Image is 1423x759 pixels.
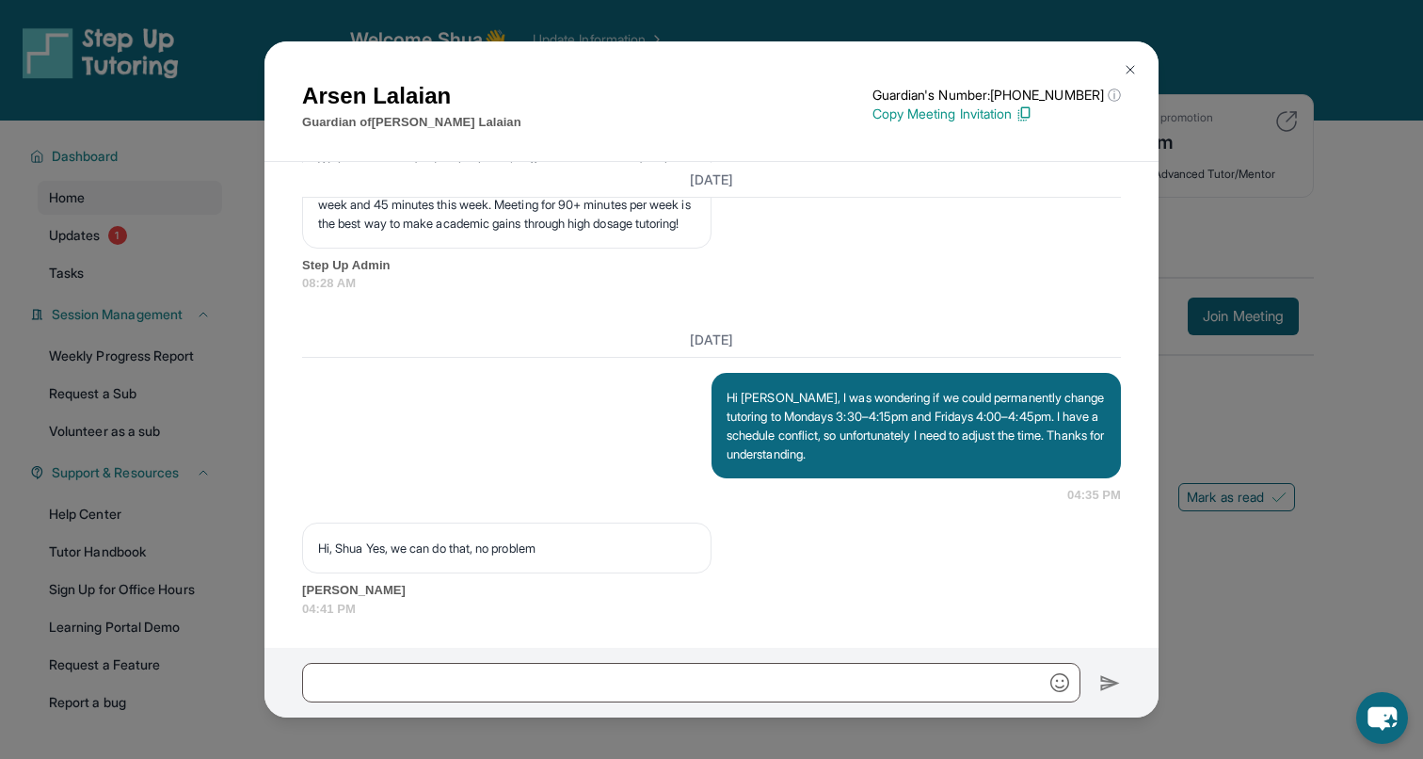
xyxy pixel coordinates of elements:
[302,581,1121,600] span: [PERSON_NAME]
[872,105,1121,123] p: Copy Meeting Invitation
[1015,105,1032,122] img: Copy Icon
[302,170,1121,188] h3: [DATE]
[302,113,521,132] p: Guardian of [PERSON_NAME] Lalaian
[318,539,696,557] p: Hi, Shua Yes, we can do that, no problem
[1099,672,1121,695] img: Send icon
[302,274,1121,293] span: 08:28 AM
[1123,62,1138,77] img: Close Icon
[872,86,1121,105] p: Guardian's Number: [PHONE_NUMBER]
[1050,673,1069,692] img: Emoji
[1108,86,1121,105] span: ⓘ
[727,388,1106,463] p: Hi [PERSON_NAME], I was wondering if we could permanently change tutoring to Mondays 3:30–4:15pm ...
[1356,692,1408,744] button: chat-button
[302,600,1121,619] span: 04:41 PM
[302,79,521,113] h1: Arsen Lalaian
[302,256,1121,275] span: Step Up Admin
[302,331,1121,349] h3: [DATE]
[1067,486,1121,505] span: 04:35 PM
